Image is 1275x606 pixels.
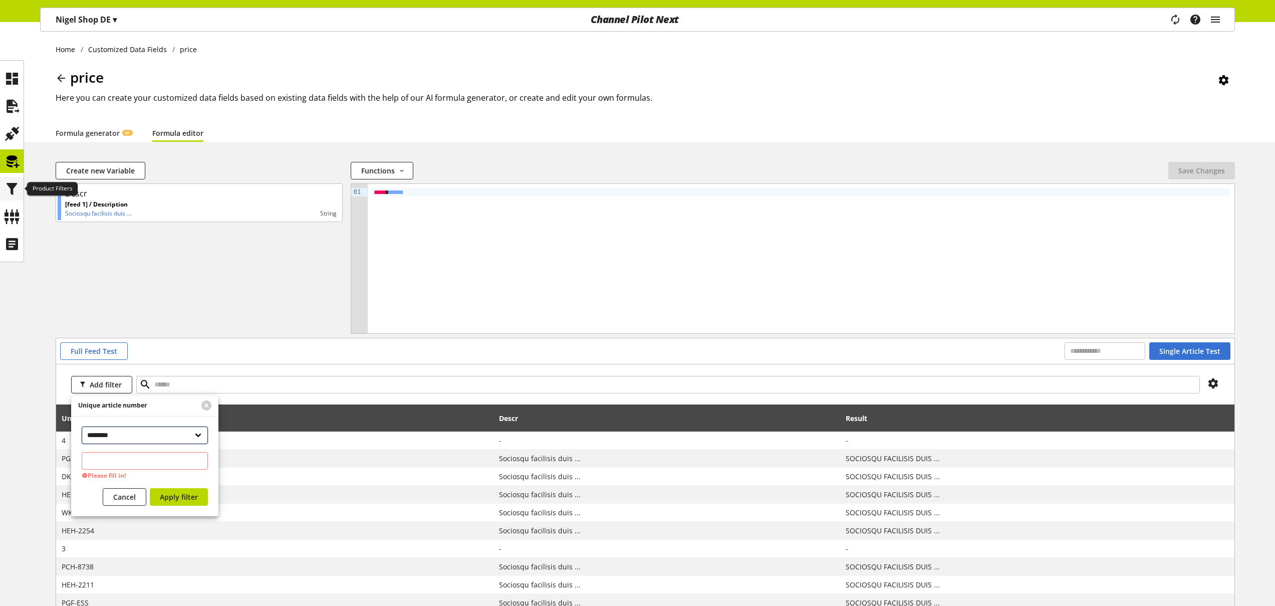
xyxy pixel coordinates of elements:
[846,507,1229,518] span: SOCIOSQU FACILISIS DUIS ...
[113,14,117,25] span: ▾
[62,543,488,554] span: 3
[62,561,488,572] span: PCH-8738
[62,507,488,518] span: WKS-6016
[82,471,208,480] p: Please fill in!
[90,379,122,390] span: Add filter
[62,489,488,500] span: HEH-2244
[70,68,104,87] span: price
[56,128,132,138] a: Formula generatorAI
[499,413,518,424] span: Descr
[62,413,140,424] span: Unique article number
[846,413,867,424] span: Result
[846,453,1229,464] span: SOCIOSQU FACILISIS DUIS ...
[152,128,203,138] a: Formula editor
[27,182,78,196] div: Product Filters
[65,200,131,209] p: [feed 1] / Description
[62,435,488,446] span: 4
[65,209,131,218] p: Sociosqu facilisis duis ...
[113,492,136,502] span: Cancel
[62,471,488,482] span: DKO-PROF
[1149,342,1230,360] button: Single Article Test
[150,488,208,506] button: Apply filter
[62,579,488,590] span: HEH-2211
[499,507,835,518] span: Sociosqu facilisis duis ...
[62,525,488,536] span: HEH-2254
[71,346,117,356] span: Full Feed Test
[83,44,172,55] a: Customized Data Fields
[1168,162,1235,179] button: Save Changes
[71,395,194,416] div: Unique article number
[160,492,198,502] span: Apply filter
[62,453,488,464] span: PGF-RIK
[499,525,835,536] span: Sociosqu facilisis duis ...
[103,488,146,506] button: Cancel
[56,44,81,55] a: Home
[499,579,835,590] span: Sociosqu facilisis duis ...
[40,8,1235,32] nav: main navigation
[56,162,145,179] button: Create new Variable
[351,162,413,179] button: Functions
[351,188,363,196] div: 01
[125,130,130,136] span: AI
[846,471,1229,482] span: SOCIOSQU FACILISIS DUIS ...
[846,579,1229,590] span: SOCIOSQU FACILISIS DUIS ...
[60,342,128,360] button: Full Feed Test
[56,92,1235,104] h2: Here you can create your customized data fields based on existing data fields with the help of ou...
[499,471,835,482] span: Sociosqu facilisis duis ...
[131,209,337,218] div: string
[66,165,135,176] span: Create new Variable
[361,165,395,176] span: Functions
[56,14,117,26] p: Nigel Shop DE
[499,561,835,572] span: Sociosqu facilisis duis ...
[499,453,835,464] span: Sociosqu facilisis duis ...
[1159,346,1220,356] span: Single Article Test
[71,376,132,393] button: Add filter
[846,489,1229,500] span: SOCIOSQU FACILISIS DUIS ...
[499,489,835,500] span: Sociosqu facilisis duis ...
[846,561,1229,572] span: SOCIOSQU FACILISIS DUIS ...
[1178,165,1225,176] span: Save Changes
[846,525,1229,536] span: SOCIOSQU FACILISIS DUIS ...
